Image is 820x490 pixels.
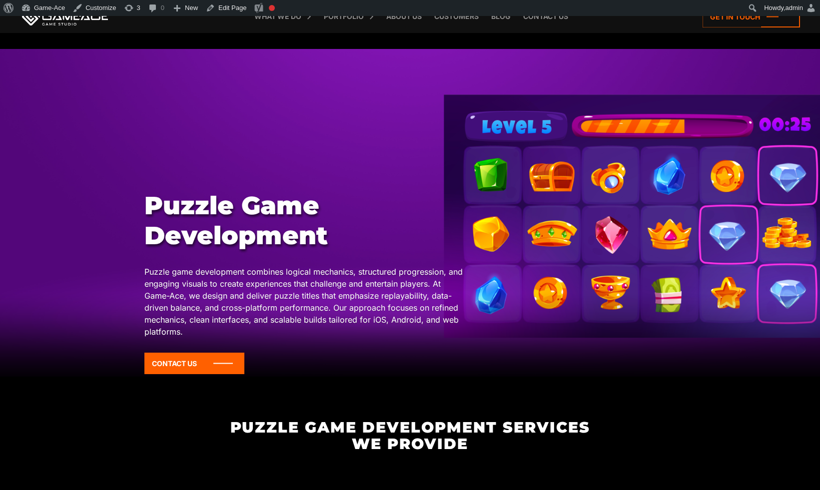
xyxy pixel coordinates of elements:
div: Focus keyphrase not set [269,5,275,11]
h2: Puzzle Game Development Services We Provide [144,419,676,452]
h1: Puzzle Game Development [144,191,463,251]
p: Puzzle game development combines logical mechanics, structured progression, and engaging visuals ... [144,266,463,338]
a: Get in touch [703,6,800,27]
span: admin [786,4,803,11]
a: Contact Us [144,353,244,374]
